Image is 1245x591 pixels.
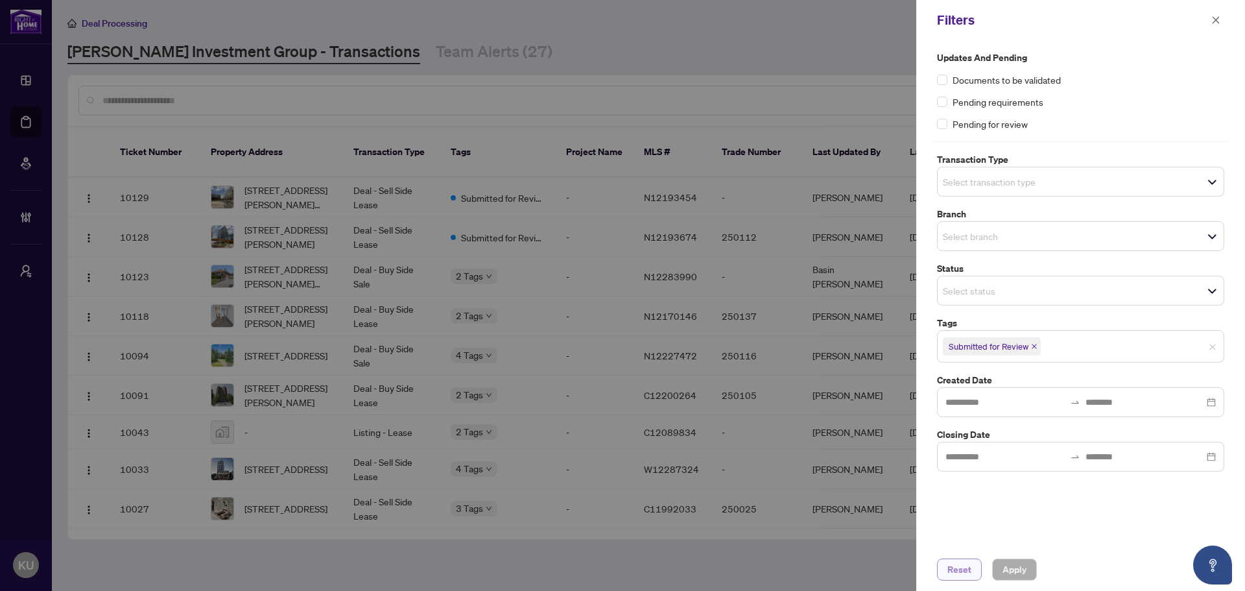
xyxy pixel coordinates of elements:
span: Submitted for Review [943,337,1041,356]
span: Submitted for Review [949,340,1028,353]
label: Transaction Type [937,152,1224,167]
label: Branch [937,207,1224,221]
span: close [1031,343,1037,350]
label: Status [937,261,1224,276]
span: to [1070,397,1080,407]
span: Reset [947,559,971,580]
span: close [1211,16,1220,25]
div: Filters [937,10,1207,30]
label: Created Date [937,373,1224,387]
button: Reset [937,559,982,581]
label: Closing Date [937,428,1224,442]
span: Pending for review [953,117,1028,131]
label: Tags [937,316,1224,330]
span: Pending requirements [953,95,1043,109]
span: close [1209,343,1216,351]
span: Documents to be validated [953,73,1061,87]
span: swap-right [1070,397,1080,407]
label: Updates and Pending [937,51,1224,65]
span: to [1070,452,1080,462]
button: Apply [992,559,1037,581]
span: swap-right [1070,452,1080,462]
button: Open asap [1193,546,1232,585]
